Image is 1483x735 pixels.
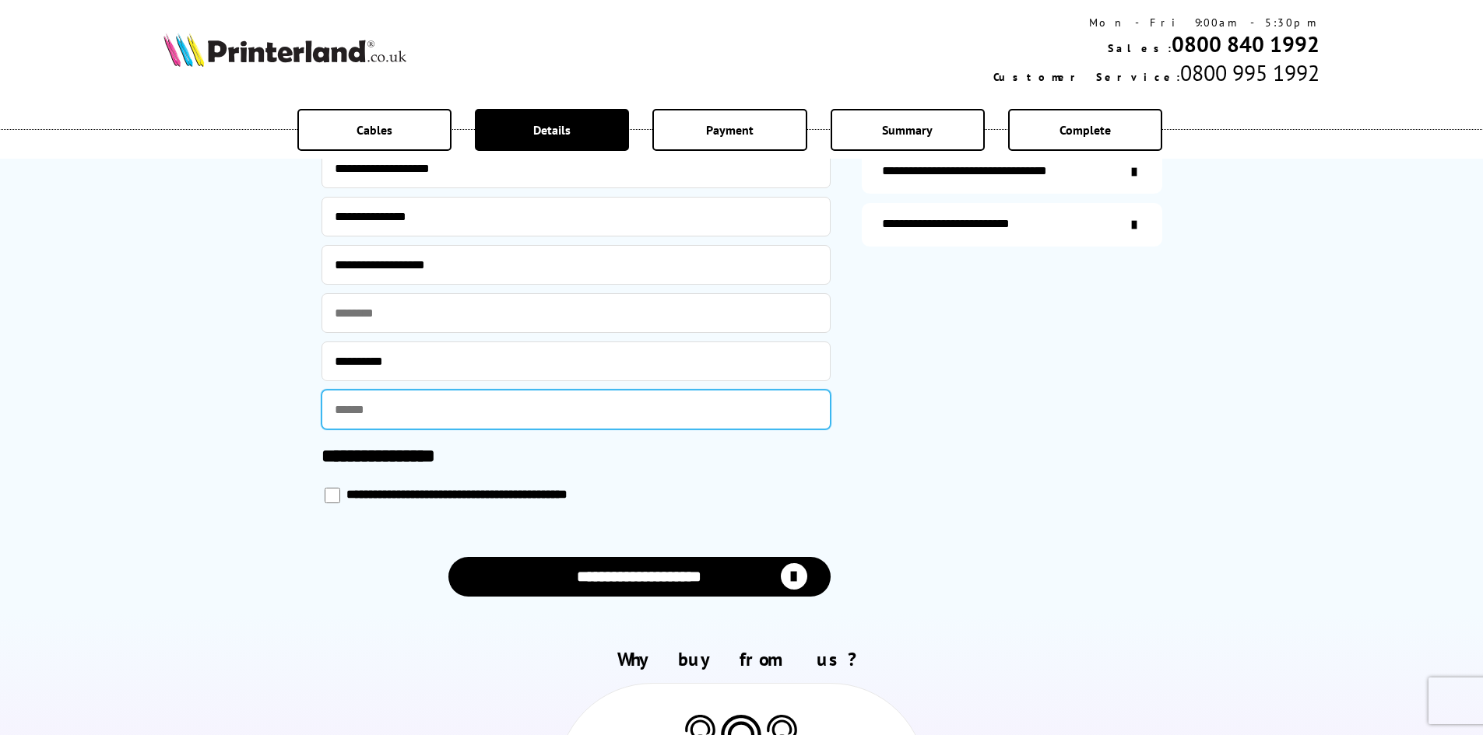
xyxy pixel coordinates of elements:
[1172,30,1320,58] a: 0800 840 1992
[1180,58,1320,87] span: 0800 995 1992
[357,122,392,138] span: Cables
[1060,122,1111,138] span: Complete
[882,122,933,138] span: Summary
[163,33,406,67] img: Printerland Logo
[993,70,1180,84] span: Customer Service:
[163,647,1320,671] h2: Why buy from us?
[993,16,1320,30] div: Mon - Fri 9:00am - 5:30pm
[533,122,571,138] span: Details
[862,150,1162,194] a: additional-cables
[1108,41,1172,55] span: Sales:
[862,203,1162,247] a: secure-website
[706,122,754,138] span: Payment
